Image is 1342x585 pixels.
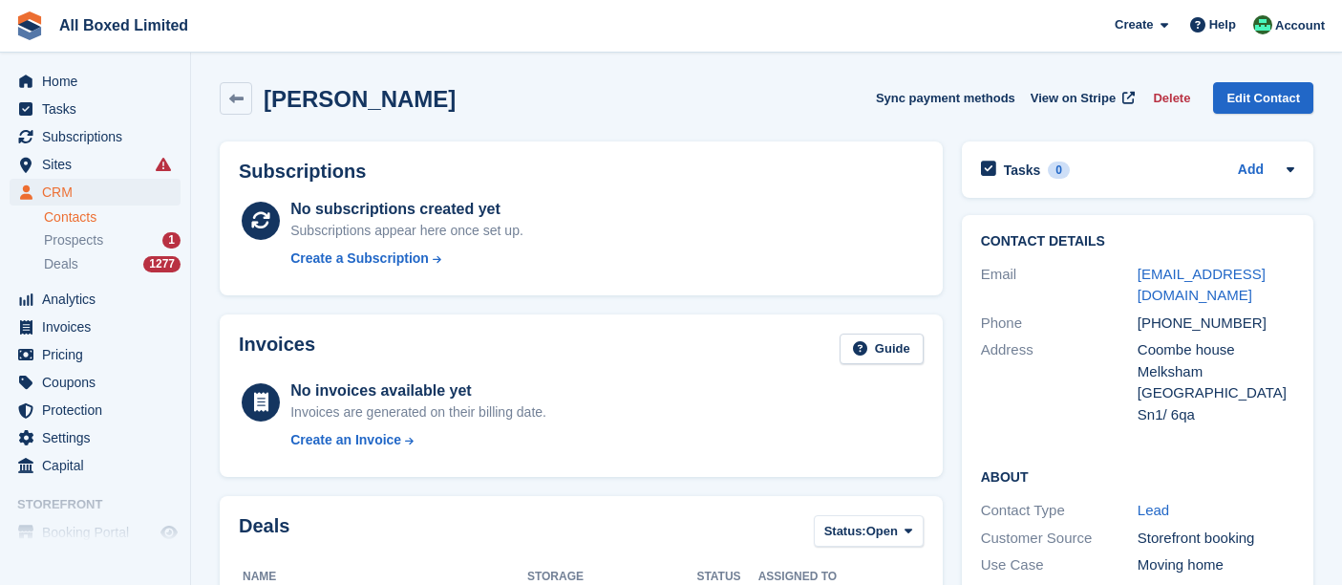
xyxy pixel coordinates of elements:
img: stora-icon-8386f47178a22dfd0bd8f6a31ec36ba5ce8667c1dd55bd0f319d3a0aa187defe.svg [15,11,44,40]
div: [PHONE_NUMBER] [1138,313,1294,335]
span: CRM [42,179,157,206]
a: menu [10,424,181,451]
button: Status: Open [814,515,924,547]
div: 1 [162,232,181,249]
div: Use Case [981,554,1138,576]
span: Pricing [42,341,157,368]
div: Address [981,339,1138,425]
span: Help [1209,15,1236,34]
a: menu [10,286,181,313]
div: Moving home [1138,554,1294,576]
span: Protection [42,397,157,423]
div: Sn1/ 6qa [1138,404,1294,426]
span: Booking Portal [42,519,157,546]
a: Prospects 1 [44,230,181,250]
span: Home [42,68,157,95]
a: View on Stripe [1023,82,1139,114]
i: Smart entry sync failures have occurred [156,157,171,172]
a: menu [10,179,181,206]
button: Sync payment methods [876,82,1015,114]
span: Coupons [42,369,157,396]
span: View on Stripe [1031,89,1116,108]
h2: Subscriptions [239,161,924,183]
a: menu [10,519,181,546]
div: Contact Type [981,500,1138,522]
a: menu [10,314,181,340]
div: Storefront booking [1138,528,1294,550]
div: 0 [1048,162,1070,179]
img: Enquiries [1253,15,1272,34]
a: menu [10,369,181,396]
div: Customer Source [981,528,1138,550]
h2: [PERSON_NAME] [264,86,456,112]
span: Capital [42,452,157,479]
div: Invoices are generated on their billing date. [290,402,546,422]
div: No invoices available yet [290,379,546,402]
a: All Boxed Limited [52,10,196,41]
h2: About [981,466,1294,486]
div: Phone [981,313,1138,335]
span: Tasks [42,96,157,122]
span: Deals [44,255,78,273]
span: Settings [42,424,157,451]
a: menu [10,341,181,368]
h2: Tasks [1004,162,1041,179]
a: Lead [1138,502,1169,518]
span: Create [1115,15,1153,34]
a: Preview store [158,521,181,544]
div: Melksham [1138,361,1294,383]
span: Analytics [42,286,157,313]
a: menu [10,151,181,178]
div: Subscriptions appear here once set up. [290,221,523,241]
button: Delete [1145,82,1198,114]
a: [EMAIL_ADDRESS][DOMAIN_NAME] [1138,266,1266,304]
a: menu [10,96,181,122]
span: Prospects [44,231,103,249]
a: Add [1238,160,1264,182]
span: Subscriptions [42,123,157,150]
span: Invoices [42,314,157,340]
span: Sites [42,151,157,178]
h2: Invoices [239,334,315,365]
a: Create a Subscription [290,249,523,269]
a: Edit Contact [1213,82,1313,114]
a: Contacts [44,208,181,227]
a: menu [10,123,181,150]
div: Create a Subscription [290,249,429,269]
h2: Deals [239,515,289,551]
div: Create an Invoice [290,430,401,450]
div: No subscriptions created yet [290,198,523,221]
a: Create an Invoice [290,430,546,450]
h2: Contact Details [981,234,1294,249]
a: menu [10,68,181,95]
span: Account [1275,16,1325,35]
div: Coombe house [1138,339,1294,361]
a: menu [10,397,181,423]
span: Open [866,522,898,541]
span: Storefront [17,495,190,514]
div: 1277 [143,256,181,272]
a: Guide [840,334,924,365]
a: menu [10,452,181,479]
span: Status: [824,522,866,541]
a: Deals 1277 [44,254,181,274]
div: Email [981,264,1138,307]
div: [GEOGRAPHIC_DATA] [1138,382,1294,404]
